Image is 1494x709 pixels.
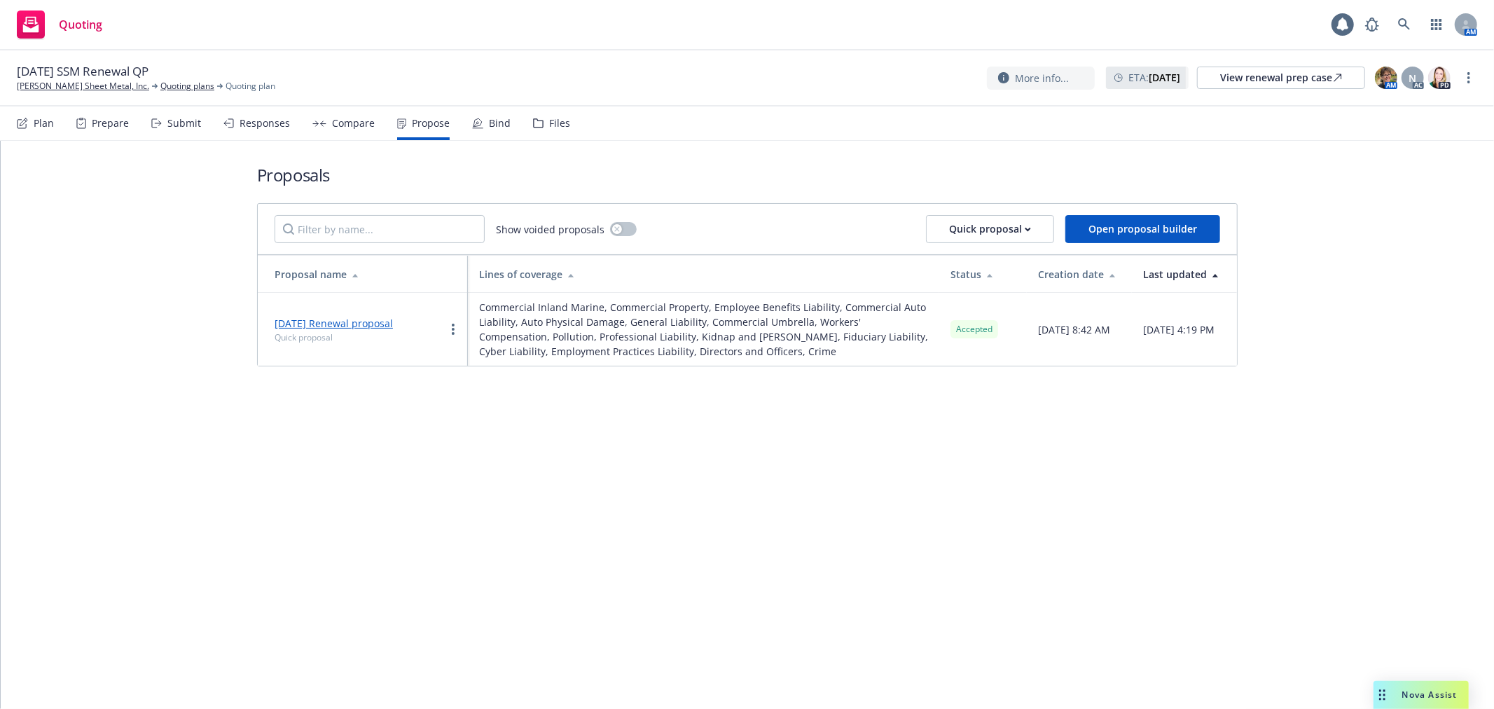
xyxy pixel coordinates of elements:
[496,222,604,237] span: Show voided proposals
[549,118,570,129] div: Files
[17,63,148,80] span: [DATE] SSM Renewal QP
[1143,322,1215,337] span: [DATE] 4:19 PM
[34,118,54,129] div: Plan
[332,118,375,129] div: Compare
[445,321,462,338] a: more
[1038,322,1110,337] span: [DATE] 8:42 AM
[1128,70,1180,85] span: ETA :
[1358,11,1386,39] a: Report a Bug
[1390,11,1418,39] a: Search
[1374,681,1469,709] button: Nova Assist
[240,118,290,129] div: Responses
[1220,67,1342,88] div: View renewal prep case
[1428,67,1451,89] img: photo
[17,80,149,92] a: [PERSON_NAME] Sheet Metal, Inc.
[1460,69,1477,86] a: more
[1065,215,1220,243] button: Open proposal builder
[1197,67,1365,89] a: View renewal prep case
[412,118,450,129] div: Propose
[1149,71,1180,84] strong: [DATE]
[1423,11,1451,39] a: Switch app
[59,19,102,30] span: Quoting
[987,67,1095,90] button: More info...
[1088,222,1197,235] span: Open proposal builder
[275,215,485,243] input: Filter by name...
[275,331,393,343] div: Quick proposal
[1374,681,1391,709] div: Drag to move
[1375,67,1397,89] img: photo
[257,163,1238,186] h1: Proposals
[949,216,1031,242] div: Quick proposal
[1409,71,1417,85] span: N
[11,5,108,44] a: Quoting
[489,118,511,129] div: Bind
[956,323,992,336] span: Accepted
[92,118,129,129] div: Prepare
[167,118,201,129] div: Submit
[275,267,457,282] div: Proposal name
[1143,267,1226,282] div: Last updated
[1038,267,1121,282] div: Creation date
[226,80,275,92] span: Quoting plan
[926,215,1054,243] button: Quick proposal
[1015,71,1069,85] span: More info...
[1402,689,1458,701] span: Nova Assist
[950,267,1016,282] div: Status
[160,80,214,92] a: Quoting plans
[479,300,928,359] span: Commercial Inland Marine, Commercial Property, Employee Benefits Liability, Commercial Auto Liabi...
[479,267,928,282] div: Lines of coverage
[275,317,393,330] a: [DATE] Renewal proposal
